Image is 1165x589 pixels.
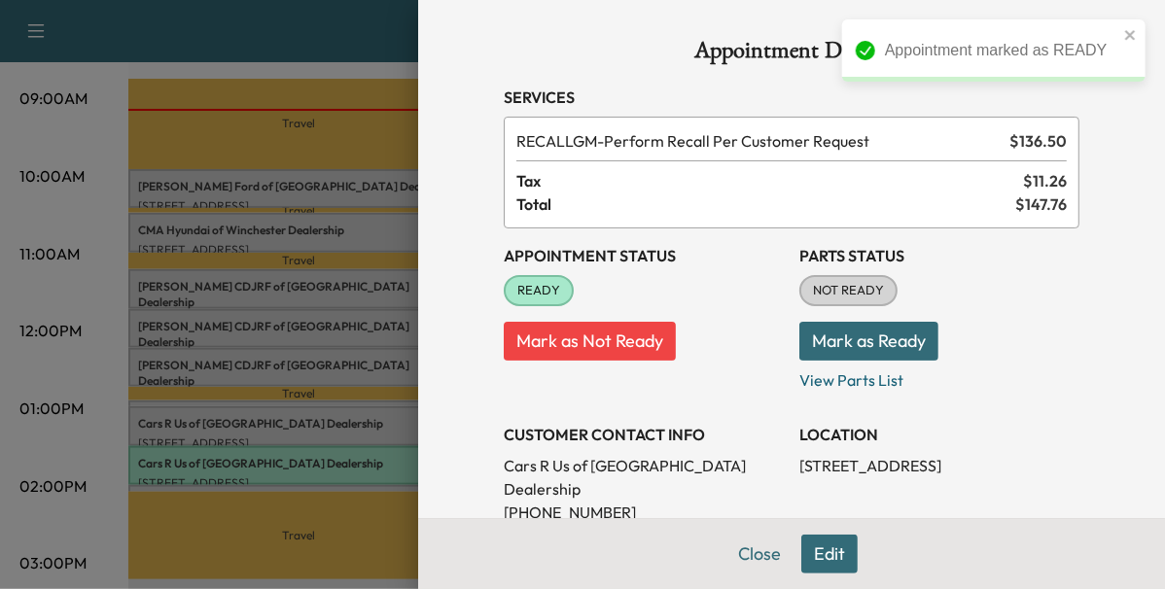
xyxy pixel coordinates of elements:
h3: Parts Status [799,244,1079,267]
p: [STREET_ADDRESS] [799,454,1079,477]
h3: CUSTOMER CONTACT INFO [504,423,784,446]
span: Total [516,192,1015,216]
button: Edit [801,535,858,573]
button: Mark as Ready [799,322,938,361]
span: $ 136.50 [1009,129,1067,153]
p: Cars R Us of [GEOGRAPHIC_DATA] Dealership [504,454,784,501]
p: View Parts List [799,361,1079,392]
button: Mark as Not Ready [504,322,676,361]
div: Appointment marked as READY [885,39,1118,62]
button: Close [725,535,794,573]
span: Tax [516,169,1023,192]
button: close [1124,27,1138,43]
span: Perform Recall Per Customer Request [516,129,1002,153]
span: $ 11.26 [1023,169,1067,192]
span: NOT READY [801,281,896,300]
h1: Appointment Details [504,39,1079,70]
h3: Appointment Status [504,244,784,267]
h3: LOCATION [799,423,1079,446]
span: $ 147.76 [1015,192,1067,216]
span: READY [506,281,572,300]
p: [PHONE_NUMBER] [504,501,784,524]
h3: Services [504,86,1079,109]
